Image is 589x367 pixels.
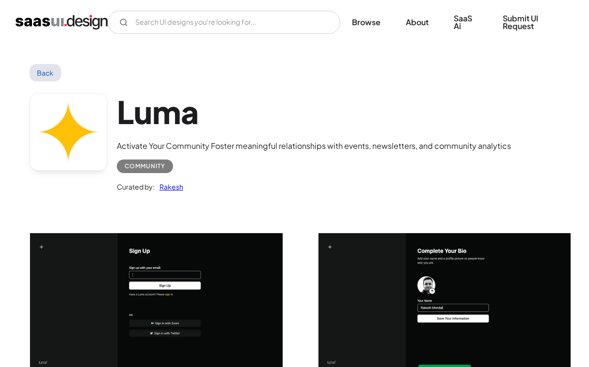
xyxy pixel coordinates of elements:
input: Search UI designs you're looking for... [108,11,340,34]
a: SaaS Ai [442,8,489,37]
a: Submit UI Request [491,8,573,37]
div: Activate Your Community Foster meaningful relationships with events, newsletters, and community a... [117,140,511,152]
a: home [16,15,108,30]
a: About [394,12,440,33]
div: Community [125,160,165,172]
form: Email Form [108,11,340,34]
a: Rakesh [155,181,183,192]
div: Curated by: [117,181,155,192]
h1: Luma [117,93,511,130]
a: Back [30,64,61,81]
a: Browse [340,12,392,33]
